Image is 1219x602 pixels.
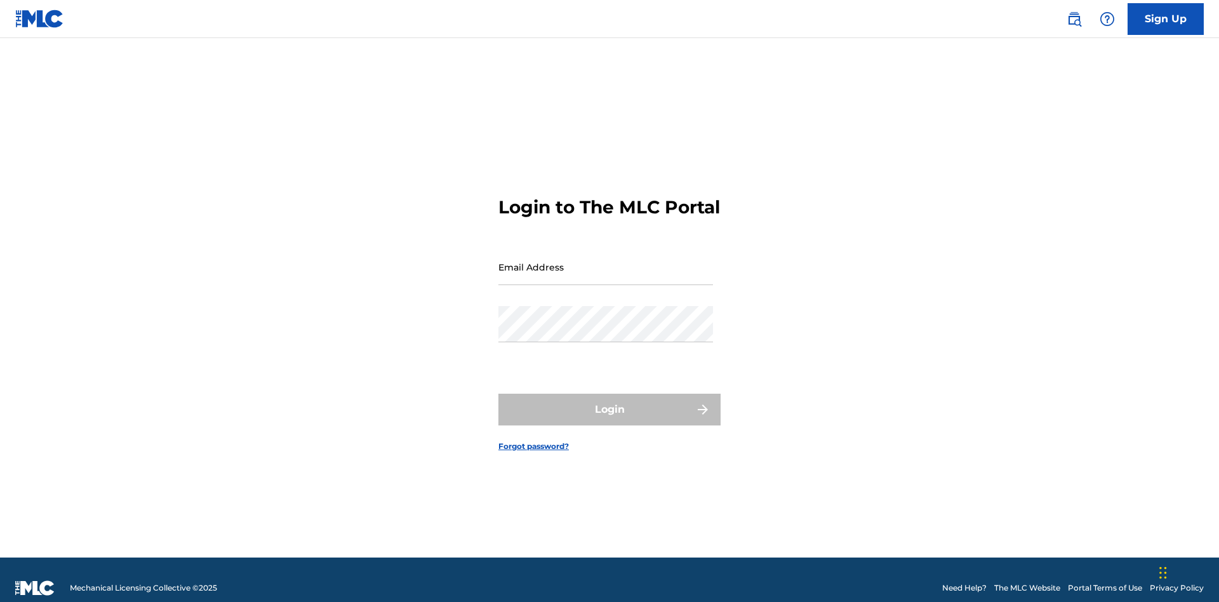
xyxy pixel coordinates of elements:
a: The MLC Website [994,582,1060,594]
iframe: Chat Widget [1156,541,1219,602]
div: Drag [1159,554,1167,592]
img: search [1067,11,1082,27]
a: Need Help? [942,582,987,594]
a: Portal Terms of Use [1068,582,1142,594]
a: Sign Up [1128,3,1204,35]
a: Privacy Policy [1150,582,1204,594]
img: MLC Logo [15,10,64,28]
a: Forgot password? [498,441,569,452]
img: logo [15,580,55,596]
a: Public Search [1062,6,1087,32]
img: help [1100,11,1115,27]
div: Help [1095,6,1120,32]
span: Mechanical Licensing Collective © 2025 [70,582,217,594]
h3: Login to The MLC Portal [498,196,720,218]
